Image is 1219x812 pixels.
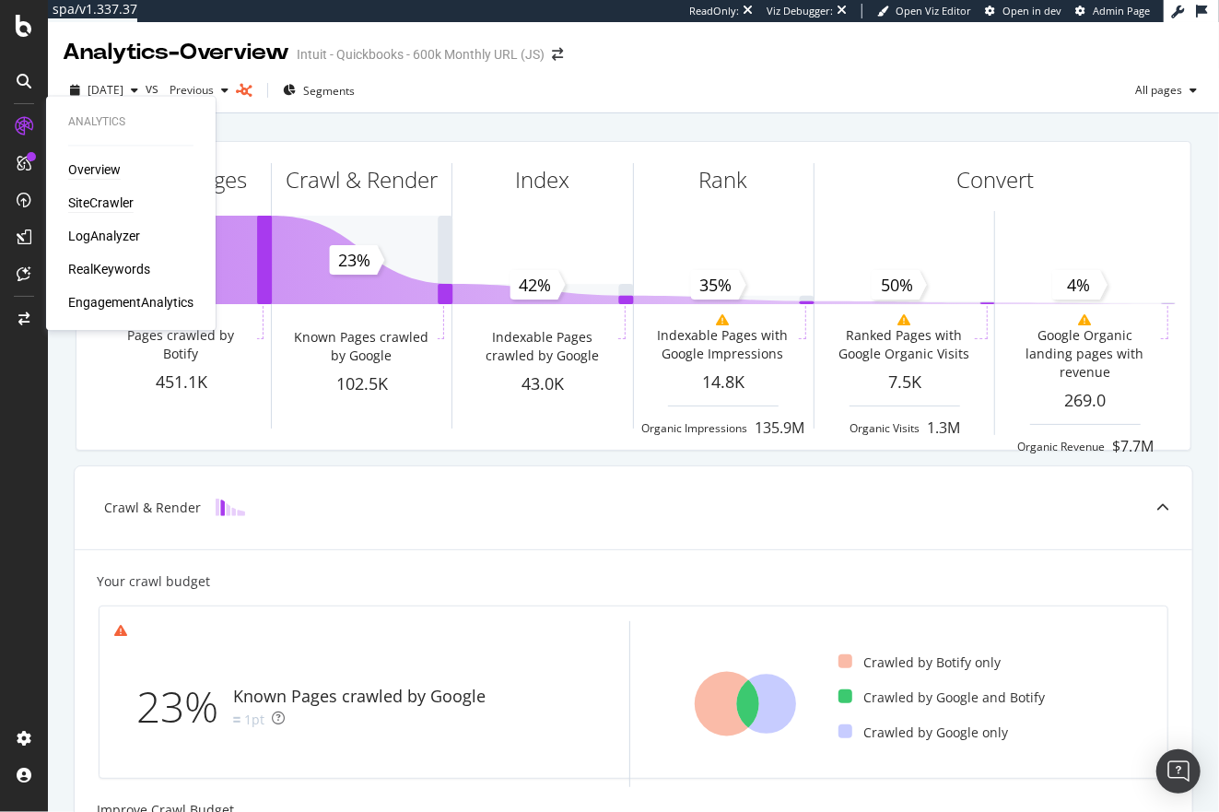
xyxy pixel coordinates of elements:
[286,164,438,195] div: Crawl & Render
[68,228,140,246] a: LogAnalyzer
[1128,76,1204,105] button: All pages
[1075,4,1150,18] a: Admin Page
[233,717,240,723] img: Equal
[470,328,615,365] div: Indexable Pages crawled by Google
[1093,4,1150,18] span: Admin Page
[68,294,193,312] a: EngagementAnalytics
[91,371,271,394] div: 451.1K
[275,76,362,105] button: Segments
[146,79,162,98] span: vs
[244,711,264,729] div: 1pt
[756,418,805,439] div: 135.9M
[1002,4,1061,18] span: Open in dev
[877,4,971,18] a: Open Viz Editor
[515,164,569,195] div: Index
[634,371,814,394] div: 14.8K
[303,83,355,99] span: Segments
[689,4,739,18] div: ReadOnly:
[767,4,833,18] div: Viz Debugger:
[68,114,193,130] div: Analytics
[68,194,134,213] a: SiteCrawler
[68,261,150,279] a: RealKeywords
[896,4,971,18] span: Open Viz Editor
[109,326,253,363] div: Pages crawled by Botify
[1128,82,1182,98] span: All pages
[68,161,121,180] a: Overview
[136,677,233,737] div: 23%
[162,82,214,98] span: Previous
[216,499,245,516] img: block-icon
[838,724,1008,742] div: Crawled by Google only
[552,48,563,61] div: arrow-right-arrow-left
[233,685,486,709] div: Known Pages crawled by Google
[63,76,146,105] button: [DATE]
[838,688,1045,707] div: Crawled by Google and Botify
[97,572,210,591] div: Your crawl budget
[88,82,123,98] span: 2025 Sep. 19th
[651,326,795,363] div: Indexable Pages with Google Impressions
[297,45,545,64] div: Intuit - Quickbooks - 600k Monthly URL (JS)
[699,164,748,195] div: Rank
[838,653,1001,672] div: Crawled by Botify only
[162,76,236,105] button: Previous
[1156,749,1201,794] div: Open Intercom Messenger
[289,328,434,365] div: Known Pages crawled by Google
[985,4,1061,18] a: Open in dev
[642,420,748,436] div: Organic Impressions
[452,372,632,396] div: 43.0K
[272,372,451,396] div: 102.5K
[63,37,289,68] div: Analytics - Overview
[104,499,201,517] div: Crawl & Render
